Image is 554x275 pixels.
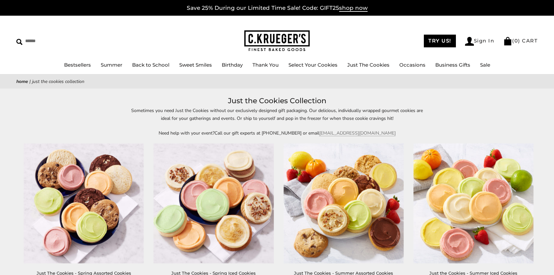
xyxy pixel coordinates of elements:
nav: breadcrumbs [16,78,538,85]
a: Bestsellers [64,62,91,68]
a: Sign In [465,37,494,46]
span: Just the Cookies Collection [32,78,84,85]
h1: Just the Cookies Collection [26,95,528,107]
img: Just The Cookies - Spring Assorted Cookies [24,143,144,263]
img: Just The Cookies - Spring Iced Cookies [154,143,274,263]
img: Search [16,39,23,45]
img: Bag [503,37,512,45]
a: [EMAIL_ADDRESS][DOMAIN_NAME] [319,130,396,136]
img: C.KRUEGER'S [244,30,310,52]
input: Search [16,36,94,46]
img: Just The Cookies - Summer Assorted Cookies [284,143,404,263]
span: | [29,78,31,85]
a: Save 25% During our Limited Time Sale! Code: GIFT25shop now [187,5,368,12]
a: Just The Cookies [347,62,390,68]
img: Account [465,37,474,46]
a: Sale [480,62,490,68]
a: Sweet Smiles [179,62,212,68]
a: Summer [101,62,122,68]
a: Select Your Cookies [288,62,338,68]
a: Business Gifts [435,62,470,68]
p: Need help with your event? [127,129,427,137]
span: shop now [339,5,368,12]
img: Just the Cookies - Summer Iced Cookies [413,143,533,263]
a: TRY US! [424,35,456,47]
a: Birthday [222,62,243,68]
a: Occasions [399,62,425,68]
span: 0 [514,38,518,44]
a: Home [16,78,28,85]
span: Call our gift experts at [PHONE_NUMBER] or email [215,130,319,136]
a: Back to School [132,62,169,68]
a: (0) CART [503,38,538,44]
a: Thank You [252,62,279,68]
p: Sometimes you need Just the Cookies without our exclusively designed gift packaging. Our deliciou... [127,107,427,122]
